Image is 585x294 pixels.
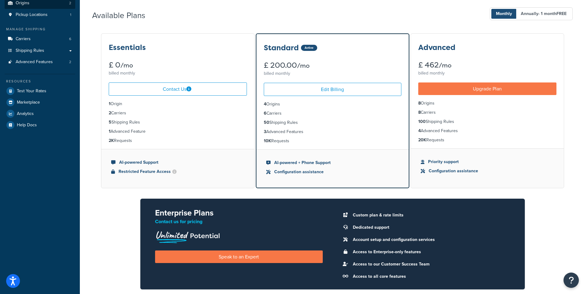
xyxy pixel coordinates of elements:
strong: 4 [418,128,421,134]
h2: Available Plans [92,11,154,20]
small: /mo [439,61,451,70]
a: Advanced Features 2 [5,56,75,68]
span: 2 [69,59,71,65]
b: FREE [556,10,567,17]
div: £ 200.00 [264,62,401,69]
li: Access to Enterprise-only features [350,248,510,256]
span: Monthly [491,9,517,19]
div: Active [301,45,317,51]
div: Resources [5,79,75,84]
span: Pickup Locations [16,12,48,17]
a: Carriers 6 [5,33,75,45]
span: 2 [69,1,71,6]
li: Custom plan & rate limits [350,211,510,220]
li: Carriers [5,33,75,45]
strong: 100 [418,118,426,125]
span: Advanced Features [16,59,53,65]
strong: 50 [264,119,269,126]
span: Shipping Rules [16,48,44,53]
a: Upgrade Plan [418,82,556,95]
strong: 4 [264,101,266,107]
li: Advanced Feature [109,128,247,135]
strong: 3 [264,128,266,135]
li: Carriers [264,110,401,117]
strong: 1 [109,128,111,135]
li: Access to all core features [350,272,510,281]
button: Open Resource Center [564,273,579,288]
li: Origins [418,100,556,107]
a: Edit Billing [264,83,401,96]
li: Requests [418,137,556,143]
li: Origin [109,101,247,107]
h3: Essentials [109,44,146,52]
span: Origins [16,1,29,6]
li: Priority support [421,158,554,165]
p: Contact us for pricing [155,217,323,226]
small: /mo [297,61,310,70]
a: Marketplace [5,97,75,108]
li: Shipping Rules [418,118,556,125]
div: billed monthly [418,69,556,78]
div: billed monthly [264,69,401,78]
span: Annually [516,9,571,19]
a: Pickup Locations 1 [5,9,75,21]
li: Account setup and configuration services [350,235,510,244]
button: Monthly Annually- 1 monthFREE [490,7,573,20]
span: 1 [70,12,71,17]
span: 6 [69,36,71,42]
li: Requests [264,138,401,144]
span: Carriers [16,36,31,42]
li: Carriers [109,110,247,116]
li: Dedicated support [350,223,510,232]
li: AI-powered Support [111,159,244,166]
strong: 5 [109,119,111,125]
div: £ 0 [109,61,247,69]
a: Analytics [5,108,75,119]
li: Carriers [418,109,556,116]
a: Test Your Rates [5,86,75,97]
a: Contact Us [109,82,247,96]
strong: 6 [264,110,267,116]
span: - 1 month [538,10,567,17]
li: Pickup Locations [5,9,75,21]
span: Analytics [17,111,34,116]
li: Advanced Features [418,128,556,134]
h2: Enterprise Plans [155,208,323,217]
li: Shipping Rules [109,119,247,126]
a: Help Docs [5,120,75,131]
strong: 8 [418,100,421,106]
li: Advanced Features [264,128,401,135]
a: Shipping Rules [5,45,75,56]
h3: Standard [264,44,299,52]
div: billed monthly [109,69,247,78]
a: Speak to an Expert [155,250,323,263]
li: Origins [264,101,401,108]
li: Access to our Customer Success Team [350,260,510,269]
strong: 8 [418,109,421,116]
div: Manage Shipping [5,27,75,32]
span: Test Your Rates [17,89,46,94]
li: Restricted Feature Access [111,168,244,175]
li: AI-powered + Phone Support [266,159,399,166]
li: Requests [109,137,247,144]
strong: 2K [109,137,114,144]
strong: 10K [264,138,271,144]
strong: 1 [109,101,111,107]
li: Advanced Features [5,56,75,68]
h3: Advanced [418,44,455,52]
span: Help Docs [17,123,37,128]
div: £ 462 [418,61,556,69]
img: Unlimited Potential [155,229,220,243]
li: Configuration assistance [266,169,399,175]
li: Configuration assistance [421,168,554,174]
small: /mo [120,61,133,70]
strong: 2 [109,110,111,116]
li: Shipping Rules [264,119,401,126]
span: Marketplace [17,100,40,105]
strong: 20K [418,137,426,143]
